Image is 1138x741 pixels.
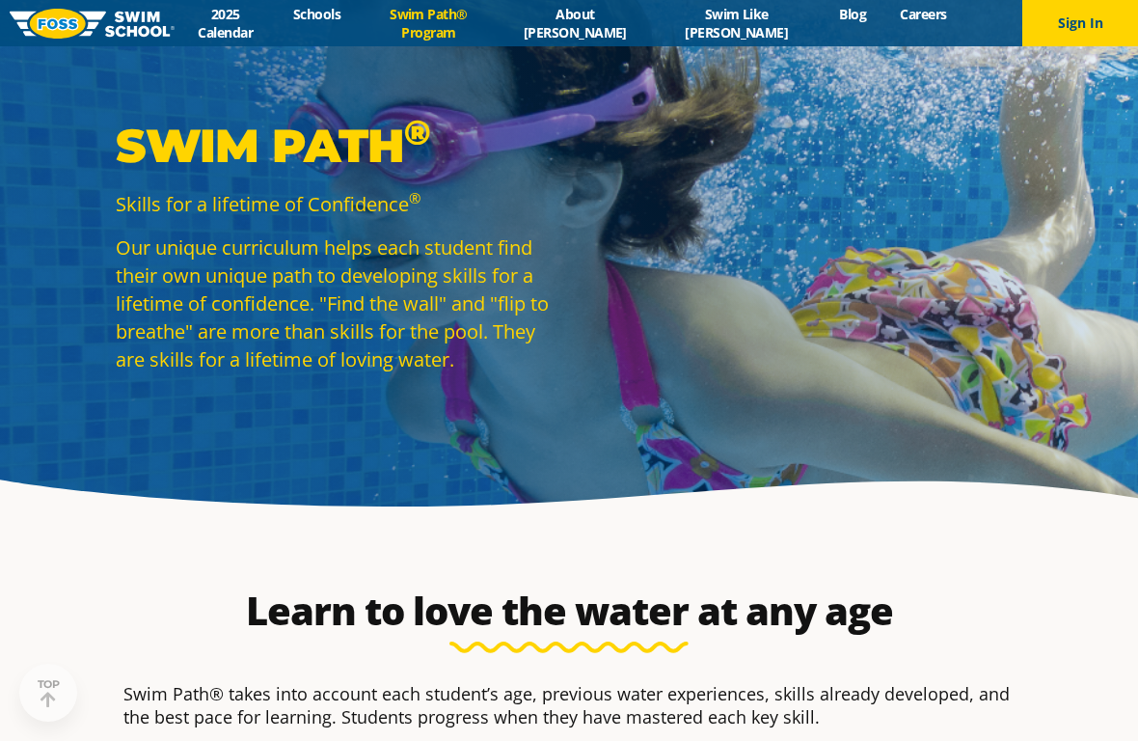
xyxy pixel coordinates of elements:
sup: ® [409,188,420,207]
p: Skills for a lifetime of Confidence [116,190,559,218]
sup: ® [404,111,430,153]
p: Our unique curriculum helps each student find their own unique path to developing skills for a li... [116,233,559,373]
a: Schools [276,5,357,23]
a: About [PERSON_NAME] [500,5,650,41]
a: Swim Path® Program [358,5,501,41]
a: Blog [823,5,883,23]
a: Careers [883,5,963,23]
a: 2025 Calendar [175,5,276,41]
p: Swim Path® takes into account each student’s age, previous water experiences, skills already deve... [123,682,1015,728]
p: Swim Path [116,117,559,175]
h2: Learn to love the water at any age [114,588,1024,634]
img: FOSS Swim School Logo [10,9,175,39]
a: Swim Like [PERSON_NAME] [651,5,823,41]
div: TOP [38,678,60,708]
